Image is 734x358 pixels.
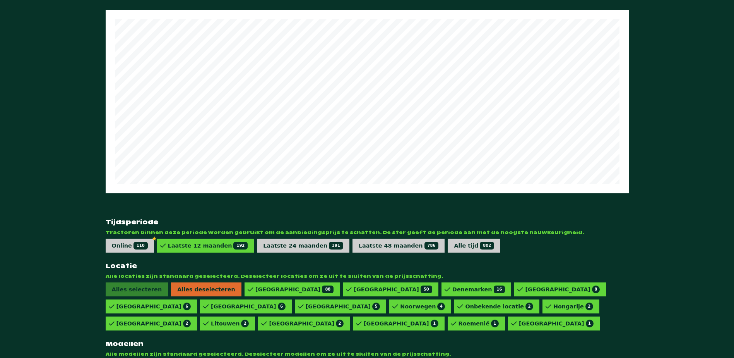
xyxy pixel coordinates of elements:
span: 8 [592,286,600,293]
span: 2 [241,320,249,327]
div: [GEOGRAPHIC_DATA] [269,320,344,327]
span: 1 [491,320,499,327]
span: 110 [133,242,148,250]
div: [GEOGRAPHIC_DATA] [364,320,438,327]
span: 4 [437,303,445,310]
strong: Modellen [106,340,629,348]
span: Alle modellen zijn standaard geselecteerd. Deselecteer modellen om ze uit te sluiten van de prijs... [106,351,629,357]
span: 802 [480,242,494,250]
div: Alle tijd [454,242,494,250]
div: Laatste 48 maanden [359,242,439,250]
span: Alles deselecteren [171,282,241,296]
div: [GEOGRAPHIC_DATA] [116,303,191,310]
div: Noorwegen [400,303,445,310]
strong: Locatie [106,262,629,270]
div: Online [112,242,148,250]
span: 50 [421,286,432,293]
div: Roemenië [459,320,499,327]
div: [GEOGRAPHIC_DATA] [525,286,600,293]
span: 1 [586,320,594,327]
span: 2 [336,320,344,327]
span: Alle locaties zijn standaard geselecteerd. Deselecteer locaties om ze uit te sluiten van de prijs... [106,273,629,279]
span: 1 [431,320,438,327]
span: 786 [424,242,439,250]
span: Tractoren binnen deze periode worden gebruikt om de aanbiedingsprijs te schatten. De ster geeft d... [106,229,629,236]
div: Hongarije [553,303,593,310]
span: 88 [322,286,334,293]
div: Onbekende locatie [465,303,533,310]
span: 2 [525,303,533,310]
span: 5 [372,303,380,310]
span: 2 [183,320,191,327]
span: 6 [183,303,191,310]
span: 2 [585,303,593,310]
div: [GEOGRAPHIC_DATA] [519,320,594,327]
strong: Tijdsperiode [106,218,629,226]
span: 6 [278,303,286,310]
div: Laatste 24 maanden [263,242,343,250]
span: Alles selecteren [106,282,168,296]
span: 192 [233,242,248,250]
span: 391 [329,242,343,250]
div: Laatste 12 maanden [168,242,248,250]
div: [GEOGRAPHIC_DATA] [354,286,432,293]
div: Litouwen [211,320,249,327]
div: Denemarken [452,286,505,293]
div: [GEOGRAPHIC_DATA] [116,320,191,327]
div: [GEOGRAPHIC_DATA] [211,303,286,310]
div: [GEOGRAPHIC_DATA] [255,286,334,293]
span: 16 [494,286,505,293]
div: [GEOGRAPHIC_DATA] [306,303,380,310]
